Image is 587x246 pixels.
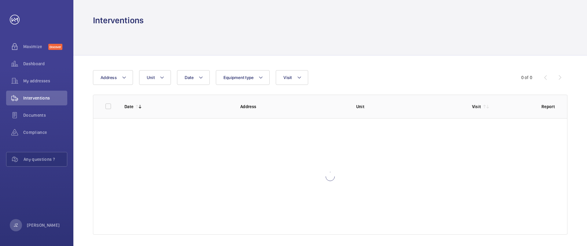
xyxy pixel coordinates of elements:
p: [PERSON_NAME] [27,222,60,228]
button: Unit [139,70,171,85]
p: JZ [14,222,18,228]
span: Compliance [23,129,67,135]
button: Date [177,70,210,85]
p: Report [541,104,555,110]
span: Equipment type [223,75,254,80]
span: Visit [283,75,292,80]
button: Equipment type [216,70,270,85]
span: Unit [147,75,155,80]
span: Maximize [23,44,48,50]
span: Dashboard [23,61,67,67]
span: Documents [23,112,67,118]
p: Address [240,104,346,110]
span: Date [185,75,194,80]
span: Discover [48,44,62,50]
span: My addresses [23,78,67,84]
button: Visit [276,70,308,85]
p: Date [124,104,133,110]
p: Unit [356,104,462,110]
button: Address [93,70,133,85]
span: Any questions ? [24,156,67,162]
span: Address [101,75,117,80]
div: 0 of 0 [521,74,532,81]
span: Interventions [23,95,67,101]
h1: Interventions [93,15,144,26]
p: Visit [472,104,481,110]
